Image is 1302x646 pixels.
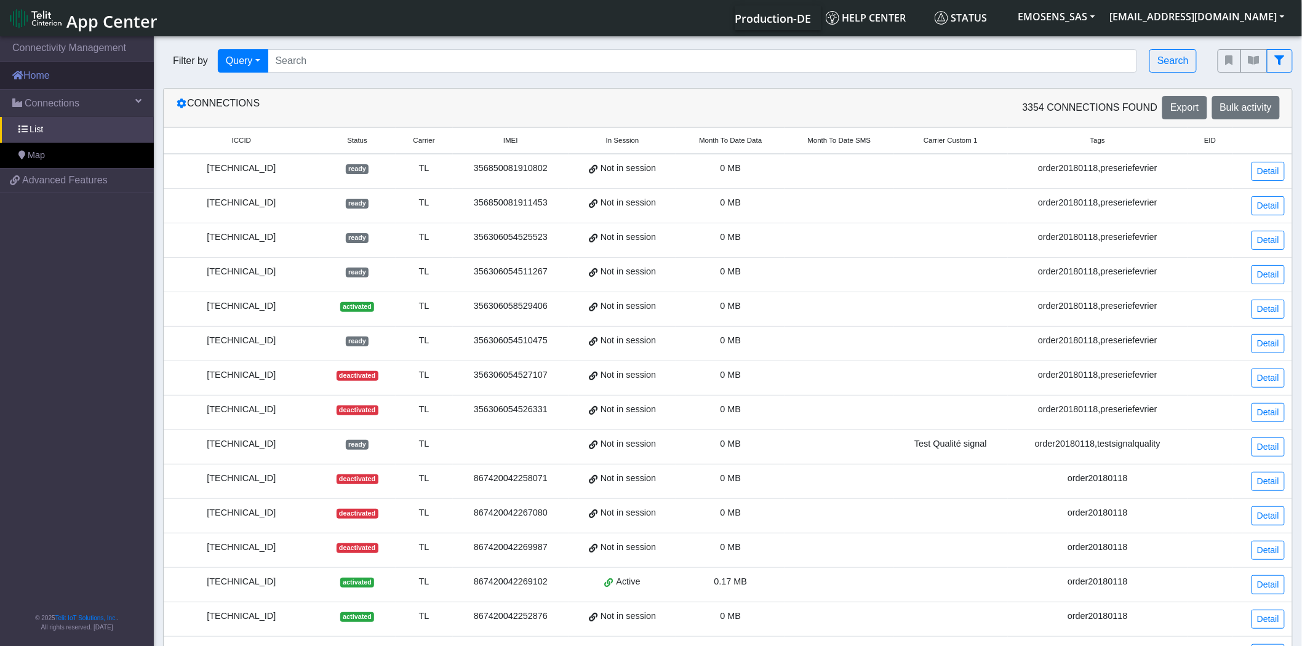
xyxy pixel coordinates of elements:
span: 0 MB [721,232,741,242]
div: order20180118 [1015,541,1180,554]
div: [TECHNICAL_ID] [171,300,312,313]
div: order20180118,preseriefevrier [1015,369,1180,382]
div: order20180118,testsignalquality [1015,437,1180,451]
span: Not in session [601,472,656,485]
span: 0 MB [721,439,741,449]
span: Filter by [163,54,218,68]
span: Bulk activity [1220,102,1272,113]
div: order20180118,preseriefevrier [1015,265,1180,279]
span: 0 MB [721,163,741,173]
a: Detail [1252,575,1285,594]
span: App Center [66,10,158,33]
span: Not in session [601,162,656,175]
span: EID [1204,135,1216,146]
div: TL [403,506,445,520]
div: [TECHNICAL_ID] [171,506,312,520]
a: Detail [1252,334,1285,353]
a: Detail [1252,300,1285,319]
span: 0 MB [721,370,741,380]
span: Advanced Features [22,173,108,188]
div: 867420042252876 [460,610,561,623]
div: [TECHNICAL_ID] [171,575,312,589]
div: TL [403,231,445,244]
div: 867420042269987 [460,541,561,554]
div: 356306054511267 [460,265,561,279]
div: fitlers menu [1218,49,1293,73]
span: Status [935,11,988,25]
span: Map [28,149,45,162]
div: 356850081910802 [460,162,561,175]
a: Your current platform instance [735,6,811,30]
div: [TECHNICAL_ID] [171,403,312,417]
div: order20180118 [1015,610,1180,623]
div: order20180118,preseriefevrier [1015,162,1180,175]
div: [TECHNICAL_ID] [171,610,312,623]
span: ready [346,268,369,277]
div: [TECHNICAL_ID] [171,541,312,554]
span: Carrier Custom 1 [924,135,978,146]
a: Telit IoT Solutions, Inc. [55,615,117,621]
a: Detail [1252,403,1285,422]
span: 0 MB [721,404,741,414]
a: Help center [821,6,930,30]
span: 0 MB [721,473,741,483]
span: 0 MB [721,197,741,207]
div: [TECHNICAL_ID] [171,472,312,485]
div: [TECHNICAL_ID] [171,369,312,382]
span: Not in session [601,541,656,554]
a: Detail [1252,196,1285,215]
span: deactivated [337,509,378,519]
span: ready [346,440,369,450]
div: order20180118,preseriefevrier [1015,196,1180,210]
div: [TECHNICAL_ID] [171,162,312,175]
div: TL [403,541,445,554]
span: Not in session [601,334,656,348]
a: Detail [1252,369,1285,388]
img: logo-telit-cinterion-gw-new.png [10,9,62,28]
img: status.svg [935,11,948,25]
span: activated [340,302,374,312]
div: 867420042267080 [460,506,561,520]
a: Detail [1252,541,1285,560]
span: ready [346,337,369,346]
span: ready [346,199,369,209]
div: order20180118,preseriefevrier [1015,300,1180,313]
div: order20180118 [1015,575,1180,589]
a: Status [930,6,1011,30]
div: order20180118,preseriefevrier [1015,231,1180,244]
div: [TECHNICAL_ID] [171,196,312,210]
span: Not in session [601,300,656,313]
a: Detail [1252,610,1285,629]
span: Not in session [601,506,656,520]
div: TL [403,472,445,485]
div: order20180118,preseriefevrier [1015,334,1180,348]
div: TL [403,300,445,313]
div: 356306058529406 [460,300,561,313]
span: Not in session [601,265,656,279]
span: deactivated [337,543,378,553]
span: activated [340,578,374,588]
span: Not in session [601,369,656,382]
a: Detail [1252,231,1285,250]
div: TL [403,610,445,623]
div: Test Qualité signal [901,437,1000,451]
span: 0 MB [721,542,741,552]
div: [TECHNICAL_ID] [171,265,312,279]
span: 0 MB [721,335,741,345]
div: 356306054527107 [460,369,561,382]
span: Not in session [601,403,656,417]
button: Export [1162,96,1207,119]
span: In Session [606,135,639,146]
div: 867420042258071 [460,472,561,485]
span: 0.17 MB [714,576,748,586]
div: TL [403,162,445,175]
span: Help center [826,11,906,25]
span: Status [347,135,367,146]
span: deactivated [337,371,378,381]
span: Active [617,575,641,589]
span: 3354 Connections found [1023,100,1158,115]
div: 356306054510475 [460,334,561,348]
button: Search [1149,49,1197,73]
a: Detail [1252,437,1285,457]
div: TL [403,369,445,382]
